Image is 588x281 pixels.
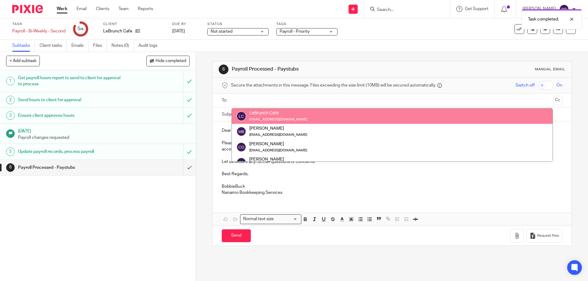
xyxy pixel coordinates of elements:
small: [EMAIL_ADDRESS][DOMAIN_NAME] [249,118,307,121]
h1: Update payroll records, process payroll [18,147,124,156]
span: [DATE] [172,29,185,33]
label: To: [222,97,228,103]
div: 3 [6,111,15,120]
a: Audit logs [138,40,162,52]
div: [PERSON_NAME] [249,125,307,131]
button: Hide completed [146,56,190,66]
p: BobbieBuck [222,183,562,190]
p: Payroll changes requested [18,135,190,141]
div: 5 [77,25,84,32]
div: 6 [219,65,228,74]
label: Task [12,22,66,27]
span: Normal text size [242,216,275,222]
div: 1 [6,77,15,85]
span: Not started [211,29,232,34]
div: Search for option [240,214,301,224]
label: Client [103,22,164,27]
img: svg%3E [236,142,246,152]
h1: [DATE] [18,127,190,134]
img: svg%3E [236,111,246,121]
div: [PERSON_NAME] [249,141,307,147]
small: /6 [80,28,84,31]
label: Tags [276,22,337,27]
label: Subject: [222,111,238,117]
span: Switch off [515,82,535,88]
h1: Payroll Processed - Paystubs [232,66,405,72]
p: Nanaimo Bookkeeping Services [222,190,562,196]
img: svg%3E [236,157,246,167]
input: Search for option [276,216,298,222]
small: [EMAIL_ADDRESS][DOMAIN_NAME] [249,133,307,136]
div: Payroll - Bi-Weekly - Second [12,28,66,34]
a: Files [93,40,107,52]
p: Please see attached for the paystubs for the upcoming payroll, you will also receive a confirmati... [222,140,562,153]
a: Reports [138,6,153,12]
small: [EMAIL_ADDRESS][DOMAIN_NAME] [249,149,307,152]
span: Payroll - Priority [280,29,310,34]
img: svg%3E [559,4,569,14]
p: Dear [PERSON_NAME], [222,128,562,134]
span: Hide completed [156,59,186,64]
h1: Send hours to client for approval [18,95,124,105]
h1: Payroll Processed - Paystubs [18,163,124,172]
p: Task completed. [528,16,559,22]
div: 6 [6,163,15,172]
div: 5 [6,147,15,156]
label: Due by [172,22,200,27]
div: [PERSON_NAME] [249,156,335,162]
a: Subtasks [12,40,35,52]
h1: Get payroll hours report to send to client for approval to process [18,73,124,89]
div: 2 [6,96,15,104]
p: LeBrunch Cafe [103,28,132,34]
p: Let us know if any further questions or concerns. [222,159,562,165]
span: On [556,82,562,88]
div: Manual email [535,67,565,72]
a: Work [57,6,67,12]
a: Clients [96,6,109,12]
button: Cc [553,96,562,105]
a: Team [119,6,129,12]
button: + Add subtask [6,56,40,66]
a: Client tasks [40,40,67,52]
a: Notes (0) [111,40,134,52]
h1: Ensure client approves hours [18,111,124,120]
div: LeBrunch Cafe [249,110,307,116]
span: Request files [537,233,559,238]
button: Request files [526,229,562,243]
label: Status [207,22,269,27]
a: Email [77,6,87,12]
span: Secure the attachments in this message. Files exceeding the size limit (10MB) will be secured aut... [231,82,436,88]
a: Emails [71,40,89,52]
img: Pixie [12,5,43,13]
p: Best Regards, [222,171,562,177]
img: svg%3E [236,127,246,136]
input: Send [222,229,251,242]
